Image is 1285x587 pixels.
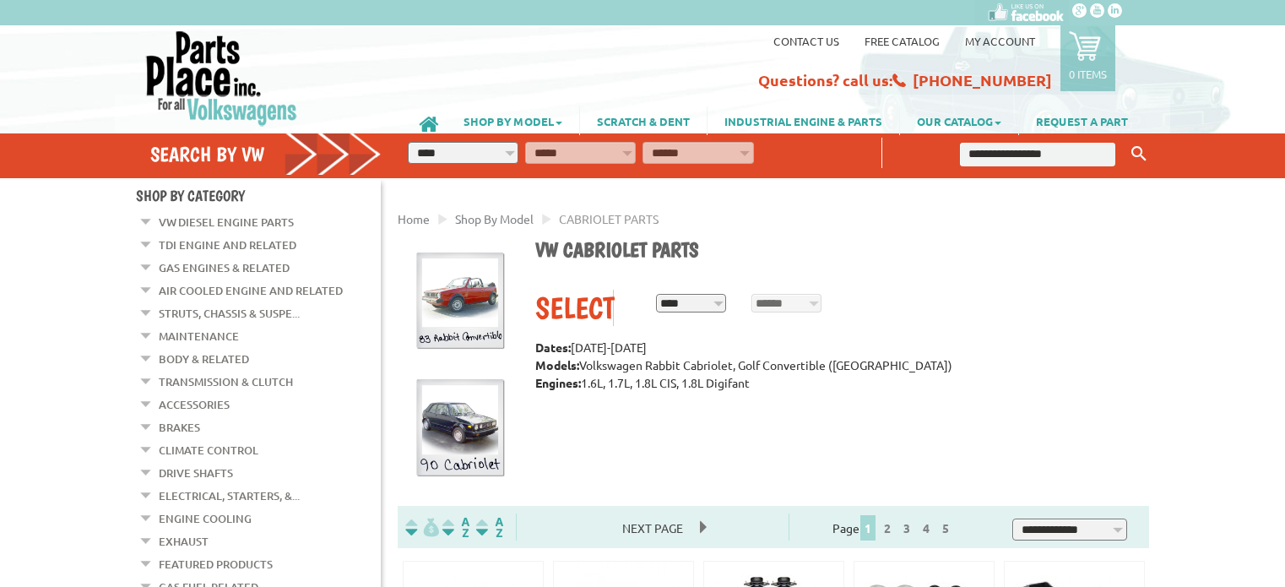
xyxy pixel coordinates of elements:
h4: Shop By Category [136,187,381,204]
a: REQUEST A PART [1019,106,1145,135]
a: SHOP BY MODEL [447,106,579,135]
a: Drive Shafts [159,462,233,484]
a: Free Catalog [865,34,940,48]
p: 0 items [1069,67,1107,81]
a: Accessories [159,394,230,416]
a: Climate Control [159,439,258,461]
a: INDUSTRIAL ENGINE & PARTS [708,106,899,135]
p: [DATE]-[DATE] Volkswagen Rabbit Cabriolet, Golf Convertible ([GEOGRAPHIC_DATA]) 1.6L, 1.7L, 1.8L ... [535,339,1136,392]
strong: Dates: [535,340,571,355]
a: Contact us [773,34,839,48]
a: Electrical, Starters, &... [159,485,300,507]
div: Page [789,514,999,541]
a: Exhaust [159,530,209,552]
a: Brakes [159,416,200,438]
a: Shop By Model [455,211,534,226]
img: Sort by Headline [439,518,473,537]
a: Home [398,211,430,226]
span: CABRIOLET PARTS [559,211,659,226]
img: Sort by Sales Rank [473,518,507,537]
span: 1 [860,515,876,541]
a: SCRATCH & DENT [580,106,707,135]
h1: VW Cabriolet parts [535,237,1136,264]
a: Body & Related [159,348,249,370]
a: Engine Cooling [159,508,252,530]
a: 2 [880,520,895,535]
img: Cabriolet [410,378,510,478]
strong: Engines: [535,375,581,390]
h4: Search by VW [150,142,382,166]
a: Maintenance [159,325,239,347]
a: Gas Engines & Related [159,257,290,279]
a: Next Page [605,520,700,535]
a: OUR CATALOG [900,106,1018,135]
a: 5 [938,520,953,535]
strong: Models: [535,357,579,372]
div: Select [535,290,613,326]
img: filterpricelow.svg [405,518,439,537]
img: Cabriolet [410,252,510,351]
a: VW Diesel Engine Parts [159,211,294,233]
a: 3 [899,520,914,535]
a: Air Cooled Engine and Related [159,280,343,302]
span: Next Page [605,515,700,541]
a: Struts, Chassis & Suspe... [159,302,300,324]
a: 4 [919,520,934,535]
a: Featured Products [159,553,273,575]
a: Transmission & Clutch [159,371,293,393]
a: 0 items [1060,25,1115,91]
a: My Account [965,34,1035,48]
img: Parts Place Inc! [144,30,299,127]
button: Keyword Search [1126,140,1152,168]
a: TDI Engine and Related [159,234,296,256]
